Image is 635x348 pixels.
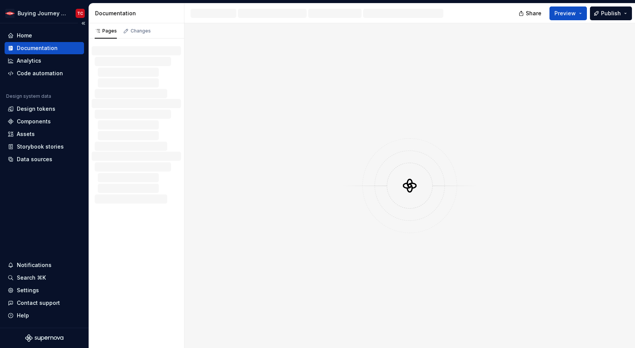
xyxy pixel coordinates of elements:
div: Contact support [17,299,60,307]
a: Analytics [5,55,84,67]
a: Home [5,29,84,42]
button: Help [5,309,84,322]
div: Assets [17,130,35,138]
div: Data sources [17,155,52,163]
span: Publish [601,10,621,17]
a: Data sources [5,153,84,165]
a: Storybook stories [5,141,84,153]
div: Settings [17,286,39,294]
button: Collapse sidebar [78,18,89,29]
button: Share [515,6,546,20]
div: Components [17,118,51,125]
div: Documentation [95,10,181,17]
a: Documentation [5,42,84,54]
div: Documentation [17,44,58,52]
div: Analytics [17,57,41,65]
div: Changes [131,28,151,34]
div: Notifications [17,261,52,269]
a: Settings [5,284,84,296]
div: Code automation [17,70,63,77]
div: Pages [95,28,117,34]
button: Contact support [5,297,84,309]
span: Share [526,10,541,17]
div: Search ⌘K [17,274,46,282]
div: Design system data [6,93,51,99]
div: Buying Journey Blueprint [18,10,66,17]
div: TC [77,10,83,16]
a: Assets [5,128,84,140]
div: Design tokens [17,105,55,113]
a: Code automation [5,67,84,79]
img: ebcb961f-3702-4f4f-81a3-20bbd08d1a2b.png [5,9,15,18]
div: Storybook stories [17,143,64,151]
span: Preview [554,10,576,17]
div: Help [17,312,29,319]
svg: Supernova Logo [25,334,63,342]
a: Components [5,115,84,128]
button: Preview [549,6,587,20]
button: Notifications [5,259,84,271]
button: Publish [590,6,632,20]
div: Home [17,32,32,39]
button: Buying Journey BlueprintTC [2,5,87,21]
a: Design tokens [5,103,84,115]
button: Search ⌘K [5,272,84,284]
